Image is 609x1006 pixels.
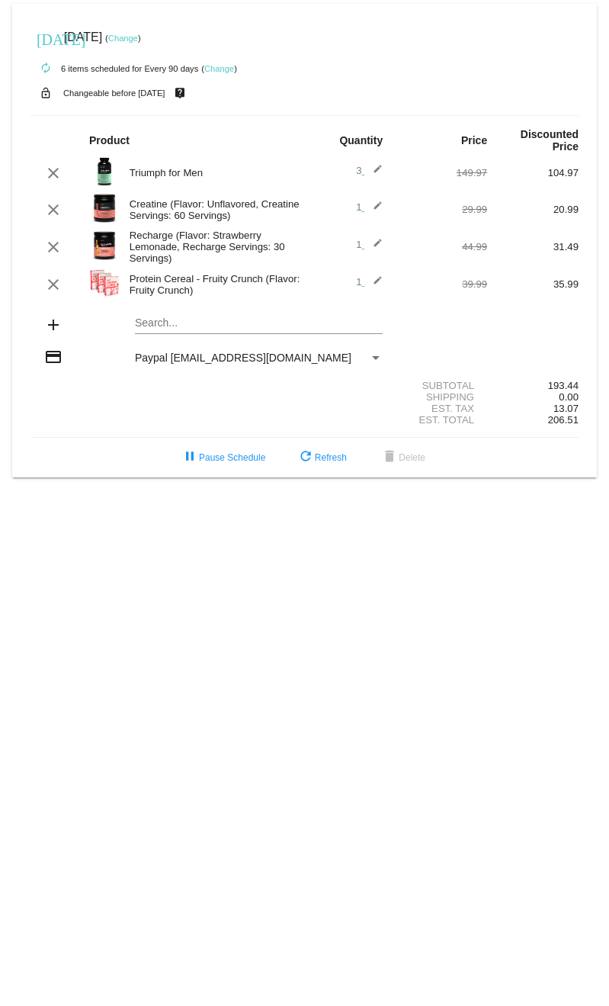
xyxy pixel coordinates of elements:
span: 1 [356,239,383,250]
strong: Price [461,134,487,146]
div: Triumph for Men [122,167,305,178]
a: Change [108,34,138,43]
span: Delete [380,452,425,463]
mat-icon: credit_card [44,348,63,366]
mat-icon: clear [44,201,63,219]
mat-icon: clear [44,164,63,182]
div: Creatine (Flavor: Unflavored, Creatine Servings: 60 Servings) [122,198,305,221]
div: 35.99 [487,278,579,290]
mat-icon: refresh [296,448,315,467]
small: ( ) [105,34,141,43]
img: Image-1-Protein-Cereal-Fruity-Crunch.png [89,268,120,298]
mat-icon: edit [364,238,383,256]
button: Refresh [284,444,359,471]
mat-icon: clear [44,275,63,294]
img: Image-1-Carousel-Creatine-60S-1000x1000-Transp.png [89,193,120,223]
div: 44.99 [396,241,487,252]
span: 0.00 [559,391,579,403]
div: 104.97 [487,167,579,178]
span: 13.07 [553,403,579,414]
div: Protein Cereal - Fruity Crunch (Flavor: Fruity Crunch) [122,273,305,296]
input: Search... [135,317,383,329]
mat-icon: delete [380,448,399,467]
small: ( ) [201,64,237,73]
div: Est. Tax [396,403,487,414]
span: 3 [356,165,383,176]
div: Est. Total [396,414,487,426]
span: Paypal [EMAIL_ADDRESS][DOMAIN_NAME] [135,352,351,364]
button: Pause Schedule [168,444,277,471]
mat-icon: edit [364,275,383,294]
div: 29.99 [396,204,487,215]
span: 1 [356,201,383,213]
strong: Product [89,134,130,146]
span: Pause Schedule [181,452,265,463]
span: 206.51 [548,414,579,426]
div: Subtotal [396,380,487,391]
div: 149.97 [396,167,487,178]
div: 193.44 [487,380,579,391]
mat-icon: pause [181,448,199,467]
div: 20.99 [487,204,579,215]
small: Changeable before [DATE] [63,88,165,98]
img: Image-1-Carousel-Recharge30S-Strw-Lemonade-Transp.png [89,230,120,261]
mat-icon: live_help [171,83,189,103]
div: 31.49 [487,241,579,252]
strong: Quantity [339,134,383,146]
mat-select: Payment Method [135,352,383,364]
button: Delete [368,444,438,471]
a: Change [204,64,234,73]
div: 39.99 [396,278,487,290]
mat-icon: lock_open [37,83,55,103]
mat-icon: [DATE] [37,29,55,47]
strong: Discounted Price [521,128,579,153]
mat-icon: edit [364,201,383,219]
mat-icon: edit [364,164,383,182]
small: 6 items scheduled for Every 90 days [30,64,198,73]
img: Image-1-Triumph_carousel-front-transp.png [89,156,120,187]
div: Shipping [396,391,487,403]
mat-icon: autorenew [37,59,55,78]
span: Refresh [296,452,347,463]
span: 1 [356,276,383,288]
mat-icon: clear [44,238,63,256]
mat-icon: add [44,316,63,334]
div: Recharge (Flavor: Strawberry Lemonade, Recharge Servings: 30 Servings) [122,230,305,264]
